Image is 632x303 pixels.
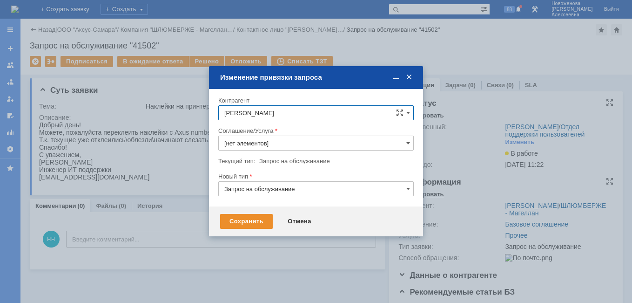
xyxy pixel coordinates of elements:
div: Изменение привязки запроса [220,73,414,82]
div: Контрагент [218,97,412,103]
span: Свернуть (Ctrl + M) [391,73,401,82]
span: Закрыть [404,73,414,82]
label: Текущий тип: [218,158,255,165]
div: Новый тип [218,173,412,179]
span: Запрос на обслуживание [259,158,330,165]
div: Соглашение/Услуга [218,128,412,134]
span: Сложная форма [396,109,403,117]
